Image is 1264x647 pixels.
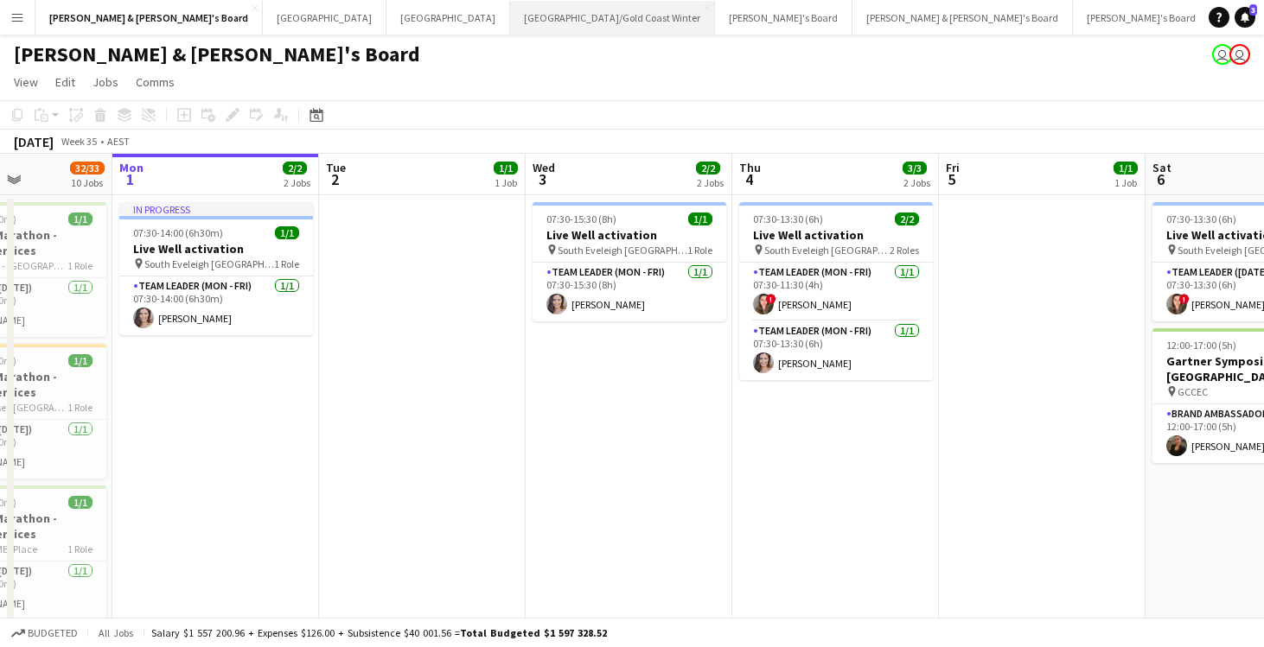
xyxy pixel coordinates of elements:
span: South Eveleigh [GEOGRAPHIC_DATA] [144,257,274,270]
span: Week 35 [57,135,100,148]
span: ! [1179,294,1190,304]
span: 2 [323,169,346,189]
span: 07:30-15:30 (8h) [546,212,616,225]
app-job-card: 07:30-15:30 (8h)1/1Live Well activation South Eveleigh [GEOGRAPHIC_DATA]1 RoleTeam Leader (Mon - ... [533,202,726,321]
a: 3 [1235,7,1255,28]
span: 1 [117,169,144,189]
span: Tue [326,160,346,175]
div: 10 Jobs [71,176,104,189]
span: 1/1 [68,212,93,225]
div: Salary $1 557 200.96 + Expenses $126.00 + Subsistence $40 001.56 = [151,626,607,639]
span: 6 [1150,169,1171,189]
h1: [PERSON_NAME] & [PERSON_NAME]'s Board [14,41,420,67]
span: Total Budgeted $1 597 328.52 [460,626,607,639]
span: 2/2 [895,212,919,225]
a: Jobs [86,71,125,93]
div: 1 Job [495,176,517,189]
span: 1/1 [688,212,712,225]
span: Thu [739,160,761,175]
span: 07:30-14:00 (6h30m) [133,226,223,239]
app-card-role: Team Leader (Mon - Fri)1/107:30-14:00 (6h30m)[PERSON_NAME] [119,276,313,335]
span: South Eveleigh [GEOGRAPHIC_DATA] [558,244,687,257]
button: [GEOGRAPHIC_DATA] [386,1,510,35]
h3: Live Well activation [739,227,933,243]
button: [PERSON_NAME] & [PERSON_NAME]'s Board [852,1,1073,35]
span: 3 [530,169,555,189]
div: 2 Jobs [903,176,930,189]
div: 2 Jobs [284,176,310,189]
div: In progress [119,202,313,216]
span: 1/1 [68,496,93,509]
span: ! [766,294,776,304]
app-card-role: Team Leader (Mon - Fri)1/107:30-11:30 (4h)![PERSON_NAME] [739,263,933,321]
div: [DATE] [14,133,54,150]
span: Sat [1152,160,1171,175]
app-user-avatar: James Millard [1229,44,1250,65]
span: 3/3 [903,162,927,174]
span: 5 [943,169,960,189]
span: 3 [1249,4,1257,16]
app-card-role: Team Leader (Mon - Fri)1/107:30-13:30 (6h)[PERSON_NAME] [739,321,933,380]
button: [GEOGRAPHIC_DATA]/Gold Coast Winter [510,1,715,35]
span: 1/1 [494,162,518,174]
span: 1 Role [274,257,299,270]
app-card-role: Team Leader (Mon - Fri)1/107:30-15:30 (8h)[PERSON_NAME] [533,263,726,321]
app-job-card: 07:30-13:30 (6h)2/2Live Well activation South Eveleigh [GEOGRAPHIC_DATA]2 RolesTeam Leader (Mon -... [739,202,933,380]
span: 2/2 [283,162,307,174]
span: Comms [136,74,175,90]
button: [PERSON_NAME]'s Board [715,1,852,35]
span: 32/33 [70,162,105,174]
span: Wed [533,160,555,175]
span: View [14,74,38,90]
app-user-avatar: James Millard [1212,44,1233,65]
span: 07:30-13:30 (6h) [753,212,823,225]
div: 2 Jobs [697,176,724,189]
button: [PERSON_NAME]'s Board [1073,1,1210,35]
h3: Live Well activation [533,227,726,243]
a: Comms [129,71,182,93]
span: 1/1 [275,226,299,239]
span: 1 Role [67,542,93,555]
span: South Eveleigh [GEOGRAPHIC_DATA] [764,244,890,257]
button: [PERSON_NAME] & [PERSON_NAME]'s Board [35,1,263,35]
a: Edit [48,71,82,93]
span: 1/1 [68,354,93,367]
span: 2/2 [696,162,720,174]
div: 1 Job [1114,176,1137,189]
span: 1 Role [67,259,93,272]
span: 4 [737,169,761,189]
span: 1 Role [687,244,712,257]
app-job-card: In progress07:30-14:00 (6h30m)1/1Live Well activation South Eveleigh [GEOGRAPHIC_DATA]1 RoleTeam ... [119,202,313,335]
span: 2 Roles [890,244,919,257]
span: GCCEC [1178,385,1208,398]
span: All jobs [95,626,137,639]
button: Budgeted [9,624,80,643]
span: Mon [119,160,144,175]
span: 1 Role [67,401,93,414]
button: [GEOGRAPHIC_DATA] [263,1,386,35]
h3: Live Well activation [119,241,313,257]
span: 1/1 [1114,162,1138,174]
div: AEST [107,135,130,148]
span: Budgeted [28,627,78,639]
span: Fri [946,160,960,175]
span: 07:30-13:30 (6h) [1166,212,1236,225]
span: Edit [55,74,75,90]
a: View [7,71,45,93]
span: Jobs [93,74,118,90]
span: 12:00-17:00 (5h) [1166,339,1236,352]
